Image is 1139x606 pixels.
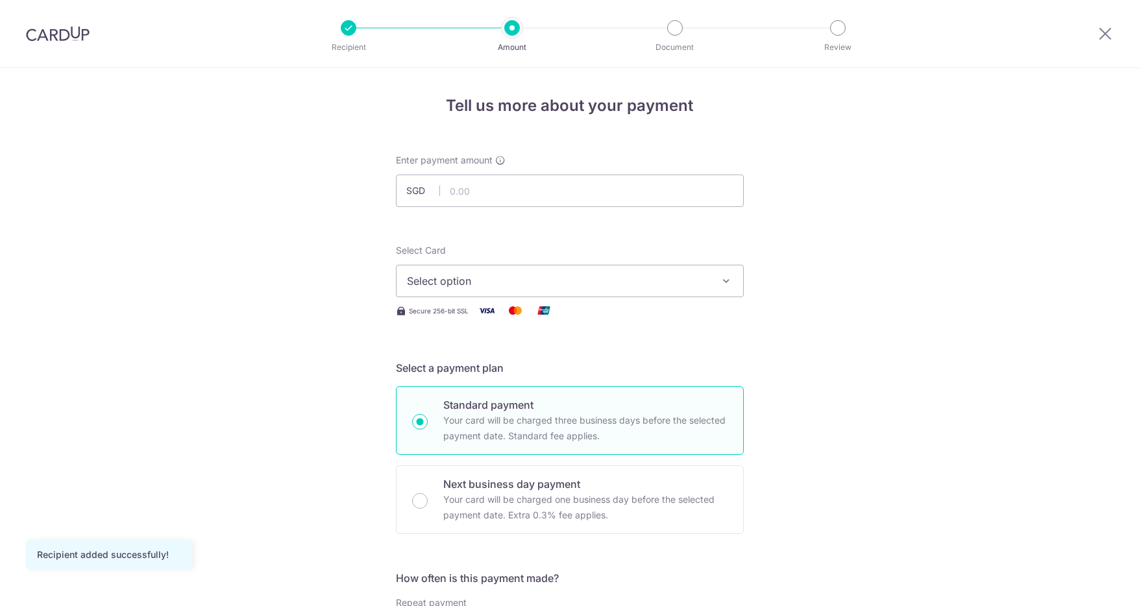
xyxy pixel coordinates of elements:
[407,273,709,289] span: Select option
[396,360,744,376] h5: Select a payment plan
[464,41,560,54] p: Amount
[396,265,744,297] button: Select option
[443,397,728,413] p: Standard payment
[502,302,528,319] img: Mastercard
[396,94,744,117] h4: Tell us more about your payment
[1055,567,1126,600] iframe: Opens a widget where you can find more information
[474,302,500,319] img: Visa
[300,41,397,54] p: Recipient
[37,548,181,561] div: Recipient added successfully!
[443,476,728,492] p: Next business day payment
[627,41,723,54] p: Document
[26,26,90,42] img: CardUp
[406,184,440,197] span: SGD
[396,570,744,586] h5: How often is this payment made?
[443,492,728,523] p: Your card will be charged one business day before the selected payment date. Extra 0.3% fee applies.
[531,302,557,319] img: Union Pay
[409,306,469,316] span: Secure 256-bit SSL
[396,175,744,207] input: 0.00
[396,154,493,167] span: Enter payment amount
[790,41,886,54] p: Review
[443,413,728,444] p: Your card will be charged three business days before the selected payment date. Standard fee appl...
[396,245,446,256] span: translation missing: en.payables.payment_networks.credit_card.summary.labels.select_card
